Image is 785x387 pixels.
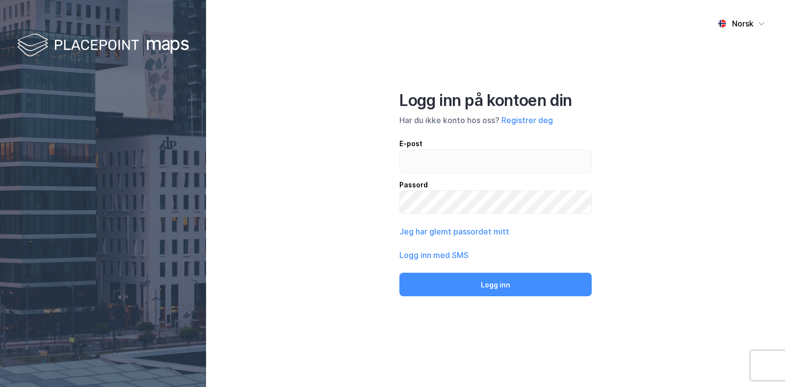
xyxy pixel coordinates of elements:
[399,114,592,126] div: Har du ikke konto hos oss?
[399,273,592,296] button: Logg inn
[501,114,553,126] button: Registrer deg
[17,31,189,60] img: logo-white.f07954bde2210d2a523dddb988cd2aa7.svg
[399,249,469,261] button: Logg inn med SMS
[399,91,592,110] div: Logg inn på kontoen din
[399,226,509,237] button: Jeg har glemt passordet mitt
[399,138,592,150] div: E-post
[732,18,754,29] div: Norsk
[399,179,592,191] div: Passord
